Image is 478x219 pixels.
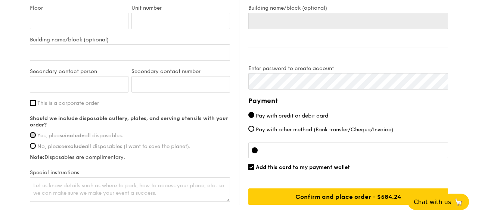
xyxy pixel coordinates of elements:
[264,147,445,153] iframe: Secure card payment input frame
[30,115,228,128] strong: Should we include disposable cutlery, plates, and serving utensils with your order?
[256,126,393,133] span: Pay with other method (Bank transfer/Cheque/Invoice)
[248,65,448,72] label: Enter password to create account
[248,96,448,106] h4: Payment
[248,5,448,11] label: Building name/block (optional)
[65,132,84,139] strong: include
[248,188,448,205] input: Confirm and place order - $584.24
[37,132,123,139] span: Yes, please all disposables.
[408,194,469,210] button: Chat with us🦙
[37,143,190,150] span: No, please all disposables (I want to save the planet).
[30,37,230,43] label: Building name/block (optional)
[248,112,254,118] input: Pay with credit or debit card
[256,164,350,170] span: Add this card to my payment wallet
[30,132,36,138] input: Yes, pleaseincludeall disposables.
[248,126,254,132] input: Pay with other method (Bank transfer/Cheque/Invoice)
[256,113,328,119] span: Pay with credit or debit card
[30,100,36,106] input: This is a corporate order
[30,169,230,176] label: Special instructions
[64,143,85,150] strong: exclude
[414,198,451,206] span: Chat with us
[30,143,36,149] input: No, pleaseexcludeall disposables (I want to save the planet).
[30,154,230,160] label: Disposables are complimentary.
[30,68,128,75] label: Secondary contact person
[454,198,463,206] span: 🦙
[131,68,230,75] label: Secondary contact number
[30,5,128,11] label: Floor
[30,154,44,160] strong: Note:
[37,100,99,106] span: This is a corporate order
[131,5,230,11] label: Unit number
